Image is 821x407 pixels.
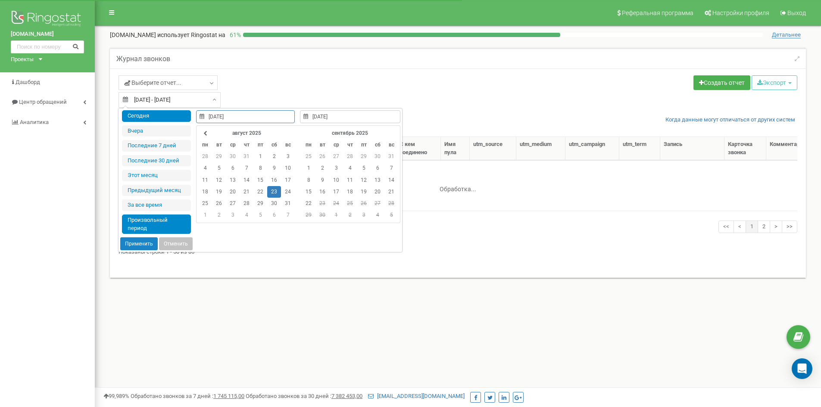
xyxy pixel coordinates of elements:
[267,139,281,151] th: сб
[267,151,281,162] td: 2
[240,139,253,151] th: чт
[212,127,281,139] th: август 2025
[281,139,295,151] th: вс
[253,186,267,198] td: 22
[281,198,295,209] td: 31
[302,162,315,174] td: 1
[371,162,384,174] td: 6
[253,198,267,209] td: 29
[315,174,329,186] td: 9
[343,174,357,186] td: 11
[253,174,267,186] td: 15
[11,9,84,30] img: Ringostat logo
[384,198,398,209] td: 28
[213,393,244,399] u: 1 745 115,00
[198,139,212,151] th: пн
[246,393,362,399] span: Обработано звонков за 30 дней :
[253,209,267,221] td: 5
[302,174,315,186] td: 8
[198,174,212,186] td: 11
[712,9,769,16] span: Настройки профиля
[371,151,384,162] td: 30
[226,209,240,221] td: 3
[212,139,226,151] th: вт
[103,393,129,399] span: 99,989%
[122,125,191,137] li: Вчера
[302,198,315,209] td: 22
[11,56,34,64] div: Проекты
[11,30,84,38] a: [DOMAIN_NAME]
[240,174,253,186] td: 14
[766,137,820,160] th: Комментарии
[253,162,267,174] td: 8
[619,137,660,160] th: utm_term
[267,209,281,221] td: 6
[396,137,441,160] th: С кем соединено
[565,137,619,160] th: utm_campaign
[357,209,371,221] td: 3
[225,31,243,39] p: 61 %
[368,393,465,399] a: [EMAIL_ADDRESS][DOMAIN_NAME]
[693,75,750,90] a: Создать отчет
[622,9,693,16] span: Реферальная программа
[302,151,315,162] td: 25
[343,209,357,221] td: 2
[343,198,357,209] td: 25
[122,110,191,122] li: Сегодня
[16,79,40,85] span: Дашборд
[240,186,253,198] td: 21
[792,358,812,379] div: Open Intercom Messenger
[357,162,371,174] td: 5
[122,214,191,234] li: Произвольный период
[226,139,240,151] th: ср
[122,199,191,211] li: За все время
[281,174,295,186] td: 17
[212,209,226,221] td: 2
[267,198,281,209] td: 30
[329,139,343,151] th: ср
[772,31,801,38] span: Детальнее
[384,162,398,174] td: 7
[281,209,295,221] td: 7
[357,186,371,198] td: 19
[122,155,191,167] li: Последние 30 дней
[470,137,516,160] th: utm_source
[343,162,357,174] td: 4
[281,186,295,198] td: 24
[11,40,84,53] input: Поиск по номеру
[787,9,806,16] span: Выход
[752,75,797,90] button: Экспорт
[198,151,212,162] td: 28
[157,31,225,38] span: использует Ringostat на
[384,151,398,162] td: 31
[198,162,212,174] td: 4
[724,137,766,160] th: Карточка звонка
[267,186,281,198] td: 23
[371,174,384,186] td: 13
[343,139,357,151] th: чт
[159,237,193,250] button: Отменить
[226,174,240,186] td: 13
[660,137,724,160] th: Запись
[357,151,371,162] td: 29
[226,162,240,174] td: 6
[212,186,226,198] td: 19
[357,198,371,209] td: 26
[315,209,329,221] td: 30
[315,198,329,209] td: 23
[343,151,357,162] td: 28
[240,198,253,209] td: 28
[302,186,315,198] td: 15
[116,55,170,63] h5: Журнал звонков
[371,198,384,209] td: 27
[119,245,797,256] div: Показаны строки 1 - 50 из 86
[331,393,362,399] u: 7 382 453,00
[253,139,267,151] th: пт
[281,162,295,174] td: 10
[253,151,267,162] td: 1
[329,198,343,209] td: 24
[384,174,398,186] td: 14
[734,221,746,233] a: <
[19,99,67,105] span: Центр обращений
[240,151,253,162] td: 31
